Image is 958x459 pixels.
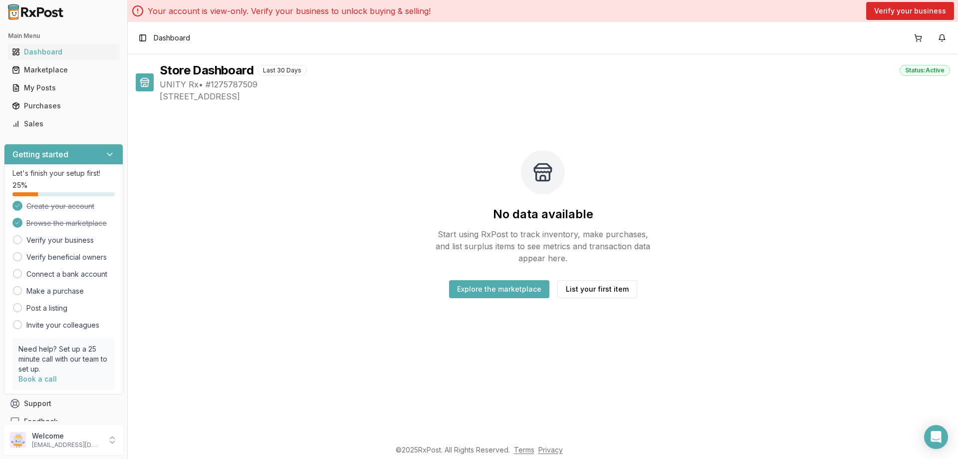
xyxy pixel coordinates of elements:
[493,206,593,222] h2: No data available
[8,43,119,61] a: Dashboard
[12,168,115,178] p: Let's finish your setup first!
[12,180,27,190] span: 25 %
[154,33,190,43] nav: breadcrumb
[557,280,637,298] button: List your first item
[12,101,115,111] div: Purchases
[12,65,115,75] div: Marketplace
[26,320,99,330] a: Invite your colleagues
[4,80,123,96] button: My Posts
[449,280,549,298] button: Explore the marketplace
[10,432,26,448] img: User avatar
[924,425,948,449] div: Open Intercom Messenger
[4,116,123,132] button: Sales
[4,44,123,60] button: Dashboard
[900,65,950,76] div: Status: Active
[8,115,119,133] a: Sales
[12,47,115,57] div: Dashboard
[160,78,950,90] span: UNITY Rx • # 1275787509
[26,269,107,279] a: Connect a bank account
[26,201,94,211] span: Create your account
[26,235,94,245] a: Verify your business
[4,98,123,114] button: Purchases
[8,61,119,79] a: Marketplace
[160,90,950,102] span: [STREET_ADDRESS]
[26,286,84,296] a: Make a purchase
[12,83,115,93] div: My Posts
[26,303,67,313] a: Post a listing
[24,417,58,427] span: Feedback
[18,344,109,374] p: Need help? Set up a 25 minute call with our team to set up.
[26,252,107,262] a: Verify beneficial owners
[538,446,563,454] a: Privacy
[8,97,119,115] a: Purchases
[12,148,68,160] h3: Getting started
[431,228,655,264] p: Start using RxPost to track inventory, make purchases, and list surplus items to see metrics and ...
[514,446,534,454] a: Terms
[866,2,954,20] button: Verify your business
[154,33,190,43] span: Dashboard
[18,375,57,383] a: Book a call
[4,395,123,413] button: Support
[32,431,101,441] p: Welcome
[8,32,119,40] h2: Main Menu
[4,4,68,20] img: RxPost Logo
[4,62,123,78] button: Marketplace
[12,119,115,129] div: Sales
[148,5,431,17] p: Your account is view-only. Verify your business to unlock buying & selling!
[26,218,107,228] span: Browse the marketplace
[257,65,307,76] div: Last 30 Days
[4,413,123,431] button: Feedback
[160,62,253,78] h1: Store Dashboard
[32,441,101,449] p: [EMAIL_ADDRESS][DOMAIN_NAME]
[8,79,119,97] a: My Posts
